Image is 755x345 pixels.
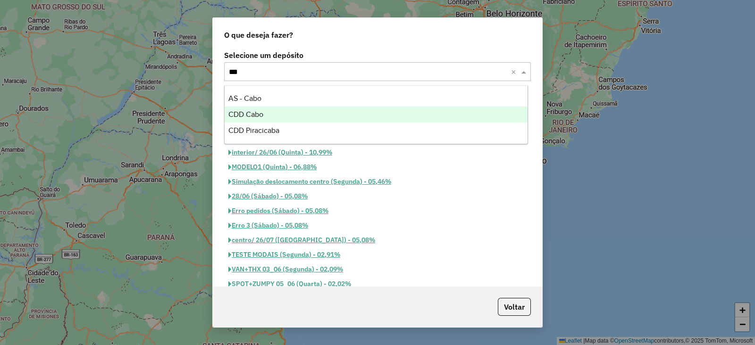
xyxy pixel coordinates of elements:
button: Voltar [498,298,531,316]
button: TESTE MODAIS (Segunda) - 02,91% [224,247,344,262]
ng-dropdown-panel: Options list [224,85,528,144]
button: Erro pedidos (Sábado) - 05,08% [224,204,333,218]
button: 28/06 (Sábado) - 05,08% [224,189,312,204]
button: MODELO1 (Quinta) - 06,88% [224,160,321,174]
button: interior/ 26/06 (Quinta) - 10,99% [224,145,336,160]
button: centro/ 26/07 ([GEOGRAPHIC_DATA]) - 05,08% [224,233,379,247]
span: CDD Piracicaba [228,126,279,134]
button: SPOT+ZUMPY 05_06 (Quarta) - 02,02% [224,277,355,291]
div: Aderência de modelos para os 1806 pedidos importados hoje [218,134,537,145]
span: CDD Cabo [228,110,263,118]
label: Selecione um depósito [224,49,531,61]
span: AS - Cabo [228,94,261,102]
button: VAN+THX 03_06 (Segunda) - 02,09% [224,262,347,277]
button: Erro 3 (Sábado) - 05,08% [224,218,312,233]
span: Clear all [511,66,519,77]
button: Simulação deslocamento centro (Segunda) - 05,46% [224,174,395,189]
span: O que deseja fazer? [224,29,293,41]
